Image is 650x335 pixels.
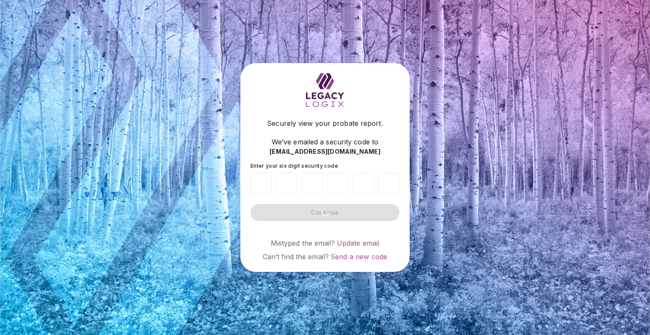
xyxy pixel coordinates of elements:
span: Mistyped the email? [271,239,335,247]
span: [EMAIL_ADDRESS][DOMAIN_NAME] [270,147,380,156]
span: Can’t find the email? [263,252,329,261]
a: Send a new code [331,252,387,261]
span: Enter your six digit security code [251,163,338,169]
span: Securely view your probate report. [267,118,383,128]
a: Update email [337,239,380,247]
span: We’ve emailed a security code to [272,137,378,147]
